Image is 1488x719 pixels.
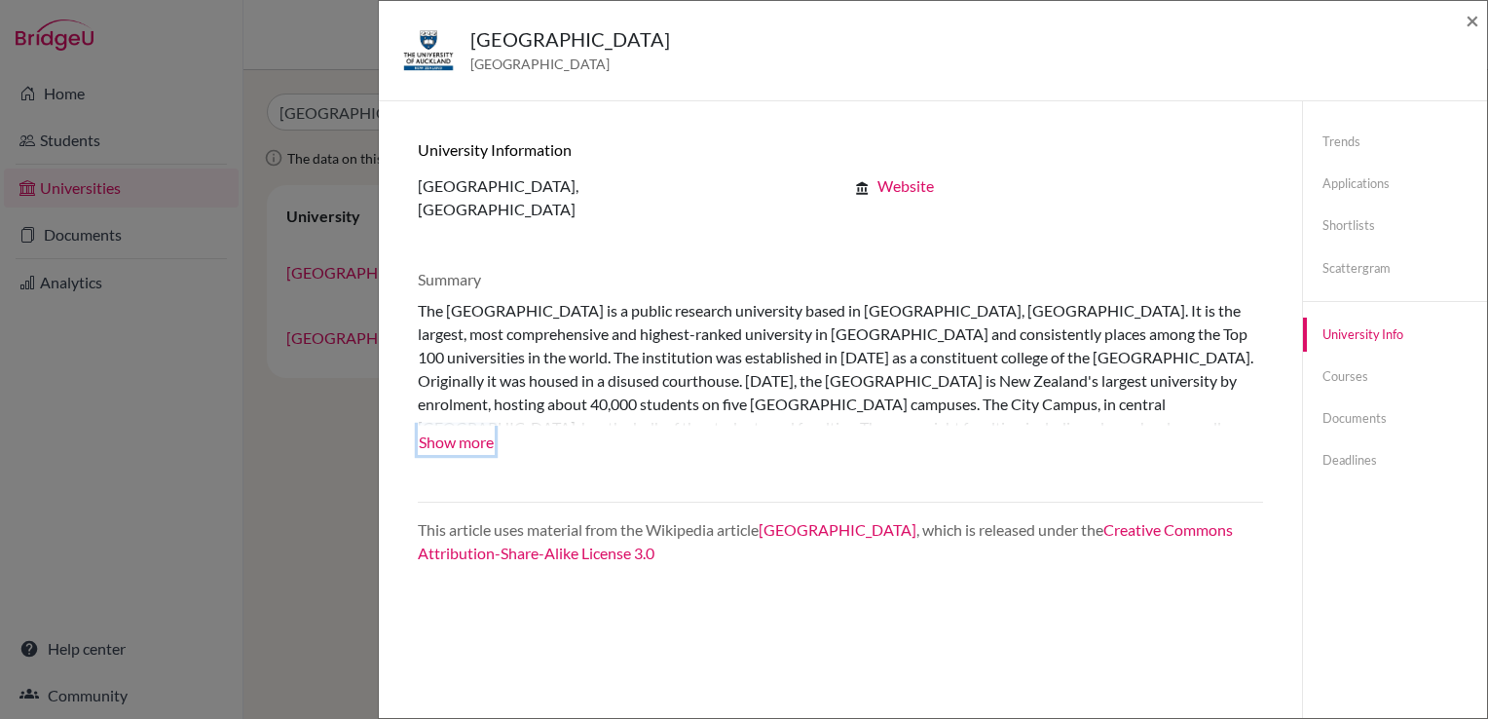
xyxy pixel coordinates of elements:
a: Trends [1303,125,1487,159]
a: Shortlists [1303,208,1487,243]
a: Scattergram [1303,251,1487,285]
a: [GEOGRAPHIC_DATA] [759,520,916,539]
a: Deadlines [1303,443,1487,477]
a: Applications [1303,167,1487,201]
a: Documents [1303,401,1487,435]
span: [GEOGRAPHIC_DATA] [470,54,670,74]
button: Close [1466,9,1479,32]
h6: University information [418,140,1263,159]
p: [GEOGRAPHIC_DATA], [418,174,826,198]
h5: [GEOGRAPHIC_DATA] [470,24,670,54]
p: Summary [418,268,1263,291]
button: Show more [418,426,495,455]
a: Courses [1303,359,1487,394]
p: [GEOGRAPHIC_DATA] [418,198,826,221]
div: This article uses material from the Wikipedia article , which is released under the [403,518,1278,565]
span: × [1466,6,1479,34]
a: University info [1303,318,1487,352]
div: The [GEOGRAPHIC_DATA] is a public research university based in [GEOGRAPHIC_DATA], [GEOGRAPHIC_DAT... [418,299,1263,426]
a: Website [877,176,934,195]
img: nz_auc_usx_yxtt.jpeg [402,24,455,77]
